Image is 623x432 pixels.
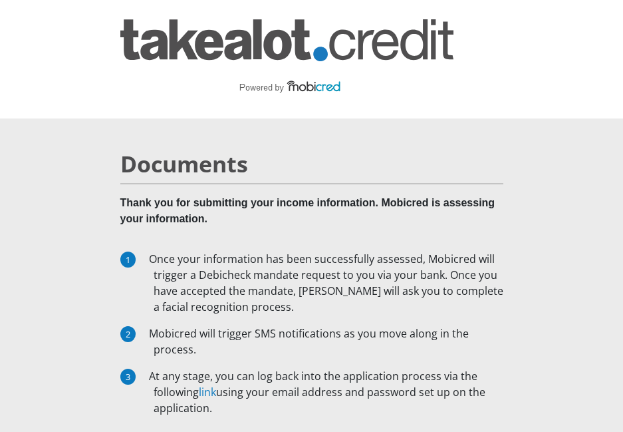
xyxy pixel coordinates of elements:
[154,251,503,315] li: Once your information has been successfully assessed, Mobicred will trigger a Debicheck mandate r...
[120,19,453,99] img: takealot_credit logo
[154,368,503,416] li: At any stage, you can log back into the application process via the following using your email ad...
[120,197,495,224] b: Thank you for submitting your income information. Mobicred is assessing your information.
[199,385,216,399] a: link
[120,150,503,178] h2: Documents
[154,325,503,357] li: Mobicred will trigger SMS notifications as you move along in the process.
